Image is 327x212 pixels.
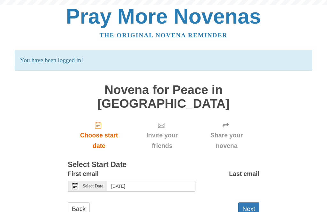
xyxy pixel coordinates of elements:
[68,83,259,110] h1: Novena for Peace in [GEOGRAPHIC_DATA]
[200,130,253,151] span: Share your novena
[100,32,228,39] a: The original novena reminder
[229,169,259,179] label: Last email
[68,169,99,179] label: First email
[66,4,261,28] a: Pray More Novenas
[137,130,187,151] span: Invite your friends
[15,50,312,71] p: You have been logged in!
[83,184,103,188] span: Select Date
[130,117,194,155] div: Click "Next" to confirm your start date first.
[68,161,259,169] h3: Select Start Date
[194,117,259,155] div: Click "Next" to confirm your start date first.
[74,130,124,151] span: Choose start date
[68,117,130,155] a: Choose start date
